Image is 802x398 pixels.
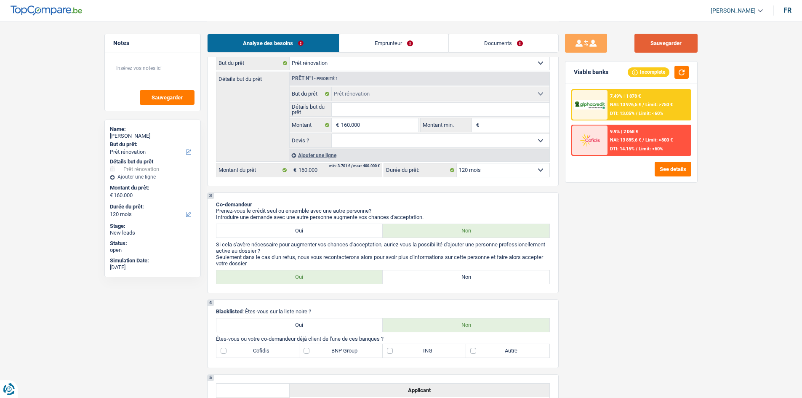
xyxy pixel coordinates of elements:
[216,241,550,254] p: Si cela s'avère nécessaire pour augmenter vos chances d'acceptation, auriez-vous la possibilité d...
[152,95,183,100] span: Sauvegarder
[216,308,242,315] span: Blacklisted
[704,4,763,18] a: [PERSON_NAME]
[216,254,550,267] p: Seulement dans le cas d'un refus, nous vous recontacterons alors pour avoir plus d'informations s...
[383,224,549,238] label: Non
[216,308,550,315] p: : Êtes-vous sur la liste noire ?
[110,223,195,230] div: Stage:
[645,102,673,107] span: Limit: >750 €
[290,103,332,116] label: Détails but du prêt
[610,111,634,116] span: DTI: 13.05%
[216,208,550,214] p: Prenez-vous le crédit seul ou ensemble avec une autre personne?
[290,134,332,147] label: Devis ?
[383,344,466,358] label: ING
[332,118,341,132] span: €
[634,34,698,53] button: Sauvegarder
[110,126,195,133] div: Name:
[472,118,481,132] span: €
[110,264,195,271] div: [DATE]
[110,141,194,148] label: But du prêt:
[110,240,195,247] div: Status:
[421,118,472,132] label: Montant min.
[574,132,605,148] img: Cofidis
[610,93,641,99] div: 7.49% | 1 878 €
[329,164,380,168] div: min: 3.701 € / max: 400.000 €
[642,137,644,143] span: /
[113,40,192,47] h5: Notes
[636,146,637,152] span: /
[216,270,383,284] label: Oui
[216,201,252,208] span: Co-demandeur
[610,137,641,143] span: NAI: 13 885,6 €
[216,163,289,177] label: Montant du prêt
[639,146,663,152] span: Limit: <60%
[783,6,791,14] div: fr
[574,69,608,76] div: Viable banks
[290,118,332,132] label: Montant
[110,174,195,180] div: Ajouter une ligne
[110,203,194,210] label: Durée du prêt:
[110,192,113,199] span: €
[628,67,669,77] div: Incomplete
[110,257,195,264] div: Simulation Date:
[216,318,383,332] label: Oui
[110,230,195,236] div: New leads
[610,146,634,152] span: DTI: 14.15%
[11,5,82,16] img: TopCompare Logo
[639,111,663,116] span: Limit: <60%
[384,163,457,177] label: Durée du prêt:
[711,7,756,14] span: [PERSON_NAME]
[216,336,550,342] p: Êtes-vous ou votre co-demandeur déjà client de l'une de ces banques ?
[574,100,605,110] img: AlphaCredit
[216,224,383,238] label: Oui
[383,270,549,284] label: Non
[642,102,644,107] span: /
[216,214,550,220] p: Introduire une demande avec une autre personne augmente vos chances d'acceptation.
[110,158,195,165] div: Détails but du prêt
[208,193,214,199] div: 3
[636,111,637,116] span: /
[610,102,641,107] span: NAI: 13 976,5 €
[383,318,549,332] label: Non
[339,34,448,52] a: Emprunteur
[466,344,549,358] label: Autre
[645,137,673,143] span: Limit: >800 €
[208,375,214,381] div: 5
[289,383,549,397] th: Applicant
[610,129,638,134] div: 9.9% | 2 068 €
[289,149,549,161] div: Ajouter une ligne
[110,133,195,139] div: [PERSON_NAME]
[449,34,558,52] a: Documents
[140,90,195,105] button: Sauvegarder
[290,87,332,101] label: But du prêt
[216,344,300,358] label: Cofidis
[216,72,289,82] label: Détails but du prêt
[289,163,298,177] span: €
[299,344,383,358] label: BNP Group
[110,247,195,254] div: open
[208,300,214,306] div: 4
[655,162,691,176] button: See details
[216,56,290,70] label: But du prêt
[110,184,194,191] label: Montant du prêt:
[290,76,340,81] div: Prêt n°1
[314,76,338,81] span: - Priorité 1
[208,34,339,52] a: Analyse des besoins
